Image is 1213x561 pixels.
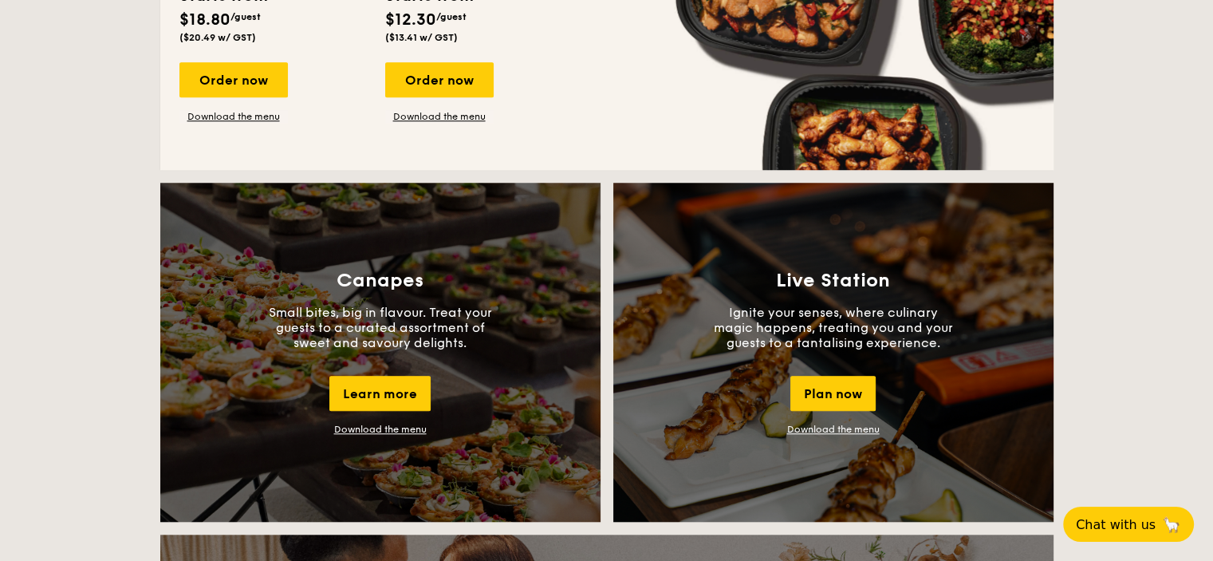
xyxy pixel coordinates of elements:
[179,10,230,30] span: $18.80
[179,62,288,97] div: Order now
[179,110,288,123] a: Download the menu
[776,270,890,292] h3: Live Station
[385,32,458,43] span: ($13.41 w/ GST)
[329,376,431,411] div: Learn more
[261,305,500,350] p: Small bites, big in flavour. Treat your guests to a curated assortment of sweet and savoury delig...
[1162,516,1181,534] span: 🦙
[436,11,467,22] span: /guest
[334,424,427,435] a: Download the menu
[337,270,423,292] h3: Canapes
[790,376,876,411] div: Plan now
[385,10,436,30] span: $12.30
[179,32,256,43] span: ($20.49 w/ GST)
[714,305,953,350] p: Ignite your senses, where culinary magic happens, treating you and your guests to a tantalising e...
[385,110,494,123] a: Download the menu
[1076,517,1156,532] span: Chat with us
[1063,507,1194,542] button: Chat with us🦙
[385,62,494,97] div: Order now
[787,424,880,435] a: Download the menu
[230,11,261,22] span: /guest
